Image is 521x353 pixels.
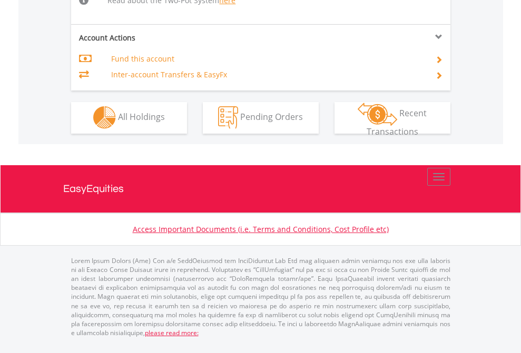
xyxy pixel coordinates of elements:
td: Fund this account [111,51,422,67]
button: All Holdings [71,102,187,134]
button: Recent Transactions [335,102,450,134]
p: Lorem Ipsum Dolors (Ame) Con a/e SeddOeiusmod tem InciDiduntut Lab Etd mag aliquaen admin veniamq... [71,256,450,337]
img: pending_instructions-wht.png [218,106,238,129]
a: please read more: [145,328,199,337]
span: Recent Transactions [367,107,427,137]
img: holdings-wht.png [93,106,116,129]
button: Pending Orders [203,102,319,134]
span: Pending Orders [240,111,303,123]
div: Account Actions [71,33,261,43]
a: EasyEquities [63,165,458,213]
img: transactions-zar-wht.png [358,103,397,126]
span: All Holdings [118,111,165,123]
td: Inter-account Transfers & EasyFx [111,67,422,83]
a: Access Important Documents (i.e. Terms and Conditions, Cost Profile etc) [133,224,389,234]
